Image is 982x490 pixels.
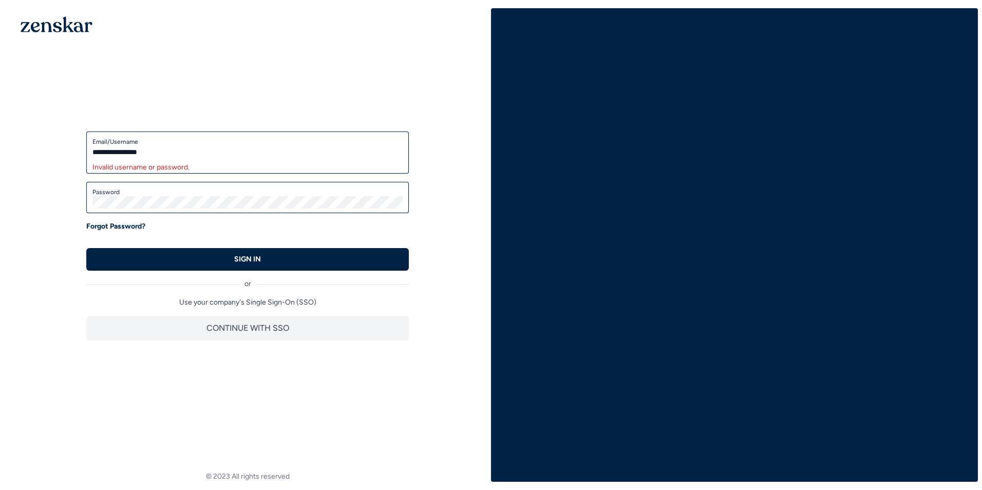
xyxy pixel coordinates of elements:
img: 1OGAJ2xQqyY4LXKgY66KYq0eOWRCkrZdAb3gUhuVAqdWPZE9SRJmCz+oDMSn4zDLXe31Ii730ItAGKgCKgCCgCikA4Av8PJUP... [21,16,92,32]
div: Invalid username or password. [92,162,403,173]
button: SIGN IN [86,248,409,271]
button: CONTINUE WITH SSO [86,316,409,341]
p: SIGN IN [234,254,261,265]
footer: © 2023 All rights reserved [4,472,491,482]
p: Use your company's Single Sign-On (SSO) [86,297,409,308]
div: or [86,271,409,289]
label: Email/Username [92,138,403,146]
label: Password [92,188,403,196]
a: Forgot Password? [86,221,145,232]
